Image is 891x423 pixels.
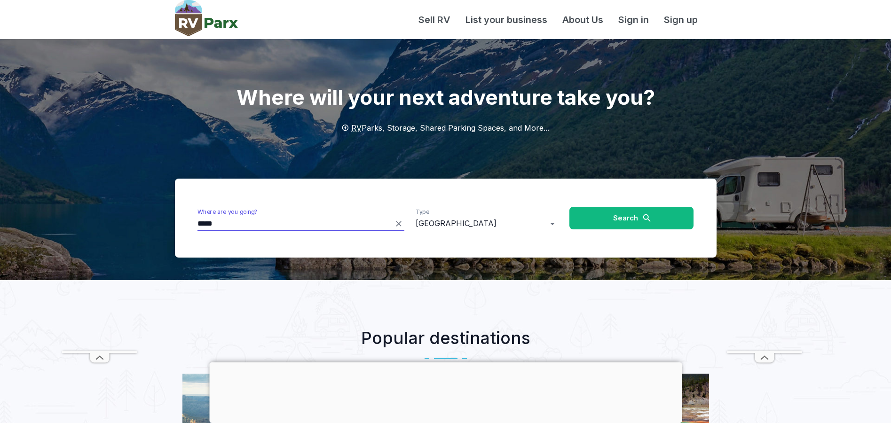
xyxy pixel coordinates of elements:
[342,123,362,133] a: RV
[555,13,611,27] a: About Us
[209,362,682,421] iframe: Advertisement
[416,208,429,216] label: Type
[569,207,694,229] button: Search
[411,13,458,27] a: Sell RV
[416,216,559,231] div: [GEOGRAPHIC_DATA]
[351,123,362,133] span: RV
[656,13,705,27] a: Sign up
[62,69,137,351] iframe: Advertisement
[611,13,656,27] a: Sign in
[175,111,717,179] h2: Parks, Storage, Shared Parking Spaces, and More...
[175,325,717,351] h2: Popular destinations
[458,13,555,27] a: List your business
[197,208,258,216] label: Where are you going?
[727,69,802,351] iframe: Advertisement
[175,39,717,111] h1: Where will your next adventure take you?
[392,217,405,230] button: Clear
